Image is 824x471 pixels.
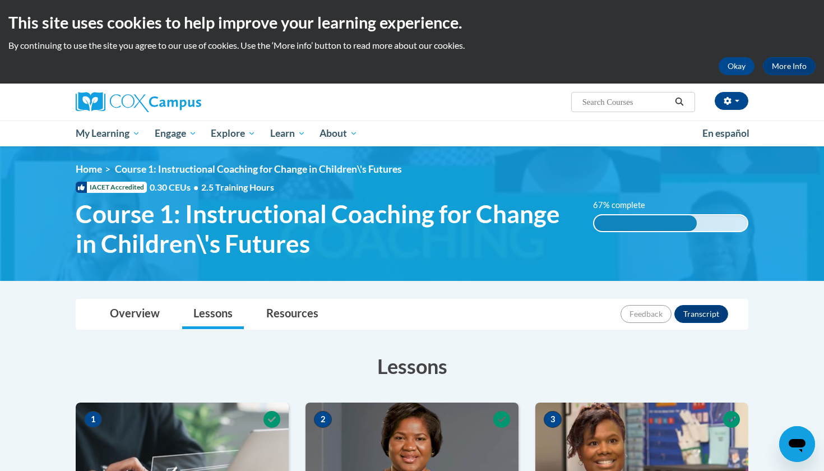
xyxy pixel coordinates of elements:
[76,92,289,112] a: Cox Campus
[150,181,201,193] span: 0.30 CEUs
[255,299,330,329] a: Resources
[594,215,697,231] div: 67% complete
[695,122,757,145] a: En español
[84,411,102,428] span: 1
[211,127,256,140] span: Explore
[115,163,402,175] span: Course 1: Instructional Coaching for Change in Children\'s Futures
[59,121,765,146] div: Main menu
[155,127,197,140] span: Engage
[581,95,671,109] input: Search Courses
[76,352,748,380] h3: Lessons
[702,127,749,139] span: En español
[320,127,358,140] span: About
[76,163,102,175] a: Home
[719,57,754,75] button: Okay
[763,57,816,75] a: More Info
[779,426,815,462] iframe: Button to launch messaging window
[544,411,562,428] span: 3
[715,92,748,110] button: Account Settings
[182,299,244,329] a: Lessons
[203,121,263,146] a: Explore
[671,95,688,109] button: Search
[76,199,576,258] span: Course 1: Instructional Coaching for Change in Children\'s Futures
[201,182,274,192] span: 2.5 Training Hours
[147,121,204,146] a: Engage
[674,305,728,323] button: Transcript
[8,11,816,34] h2: This site uses cookies to help improve your learning experience.
[68,121,147,146] a: My Learning
[99,299,171,329] a: Overview
[263,121,313,146] a: Learn
[76,127,140,140] span: My Learning
[76,182,147,193] span: IACET Accredited
[8,39,816,52] p: By continuing to use the site you agree to our use of cookies. Use the ‘More info’ button to read...
[593,199,658,211] label: 67% complete
[76,92,201,112] img: Cox Campus
[270,127,305,140] span: Learn
[193,182,198,192] span: •
[621,305,672,323] button: Feedback
[313,121,365,146] a: About
[314,411,332,428] span: 2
